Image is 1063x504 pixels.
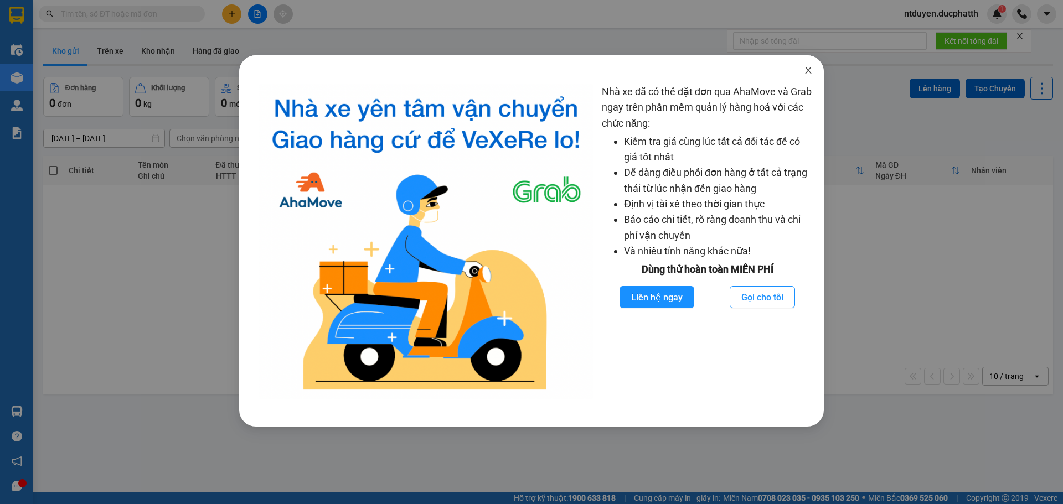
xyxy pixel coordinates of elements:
li: Dễ dàng điều phối đơn hàng ở tất cả trạng thái từ lúc nhận đến giao hàng [624,165,813,196]
span: close [804,66,813,75]
button: Liên hệ ngay [620,286,694,308]
li: Kiểm tra giá cùng lúc tất cả đối tác để có giá tốt nhất [624,134,813,165]
div: Dùng thử hoàn toàn MIỄN PHÍ [602,262,813,277]
img: logo [259,84,593,399]
li: Và nhiều tính năng khác nữa! [624,243,813,259]
span: Gọi cho tôi [741,290,783,304]
button: Close [793,55,824,86]
li: Định vị tài xế theo thời gian thực [624,196,813,212]
button: Gọi cho tôi [730,286,795,308]
li: Báo cáo chi tiết, rõ ràng doanh thu và chi phí vận chuyển [624,212,813,243]
div: Nhà xe đã có thể đặt đơn qua AhaMove và Grab ngay trên phần mềm quản lý hàng hoá với các chức năng: [602,84,813,399]
span: Liên hệ ngay [631,290,683,304]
